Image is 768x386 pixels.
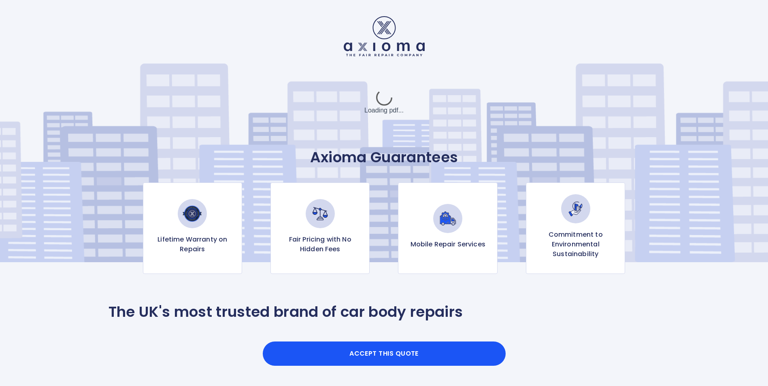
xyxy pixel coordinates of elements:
[433,204,462,233] img: Mobile Repair Services
[344,16,425,56] img: Logo
[108,303,463,321] p: The UK's most trusted brand of car body repairs
[178,199,207,228] img: Lifetime Warranty on Repairs
[561,194,590,223] img: Commitment to Environmental Sustainability
[323,82,445,123] div: Loading pdf...
[150,235,235,254] p: Lifetime Warranty on Repairs
[277,235,363,254] p: Fair Pricing with No Hidden Fees
[306,199,335,228] img: Fair Pricing with No Hidden Fees
[411,240,485,249] p: Mobile Repair Services
[108,148,660,166] p: Axioma Guarantees
[263,341,506,366] button: Accept this Quote
[533,230,618,259] p: Commitment to Environmental Sustainability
